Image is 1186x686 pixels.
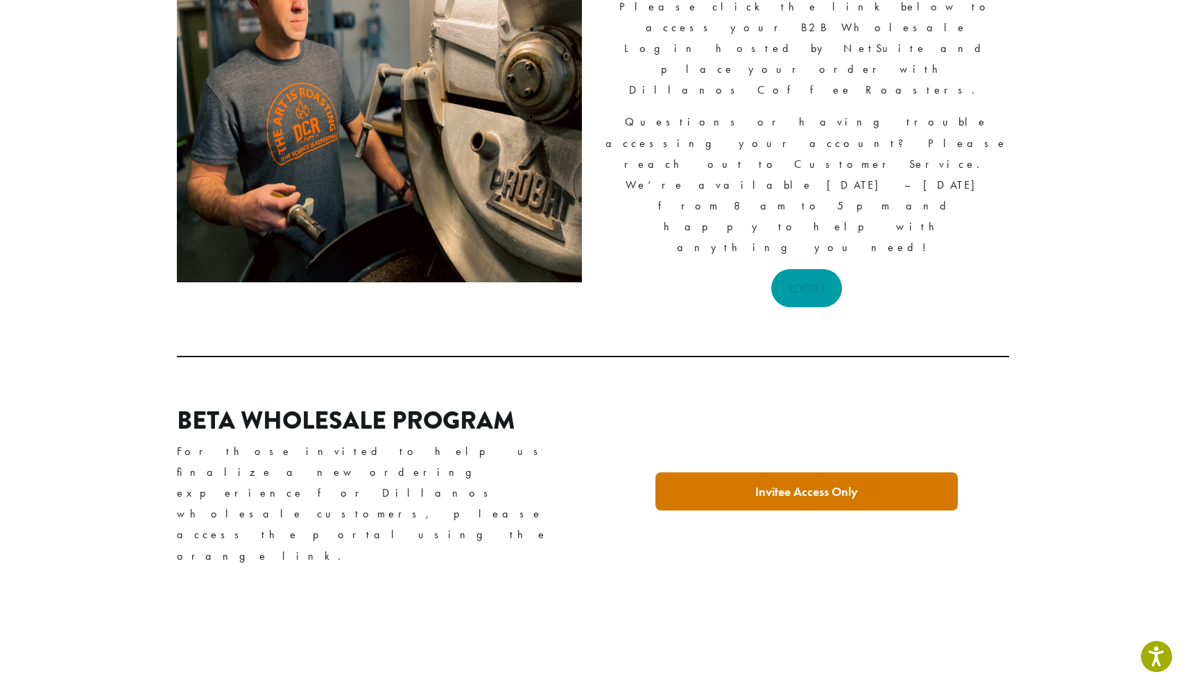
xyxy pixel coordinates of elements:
strong: Invitee Access Only [755,483,858,499]
a: LOGIN [771,269,843,307]
p: For those invited to help us finalize a new ordering experience for Dillanos wholesale customers,... [177,441,582,566]
a: Invitee Access Only [655,472,958,511]
h2: Beta Wholesale Program [177,406,582,436]
p: Questions or having trouble accessing your account? Please reach out to Customer Service. We’re a... [604,112,1009,258]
